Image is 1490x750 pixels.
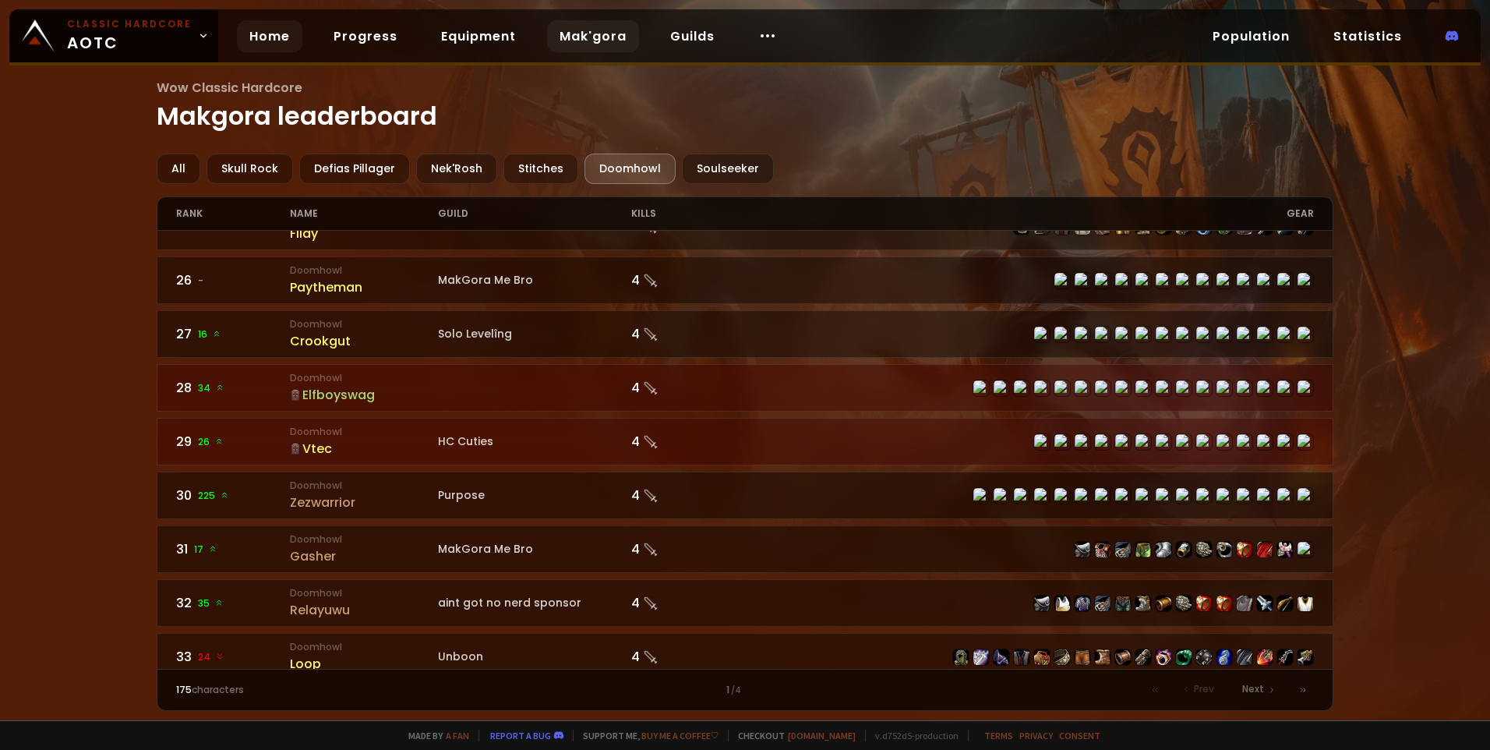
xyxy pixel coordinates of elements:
div: 27 [176,324,290,344]
div: Elfboyswag [290,385,438,405]
span: Wow Classic Hardcore [157,78,1333,97]
div: 29 [176,432,290,451]
img: item-15451 [1115,596,1131,611]
div: Crookgut [290,331,438,351]
img: item-18511 [1237,649,1252,665]
span: v. d752d5 - production [865,730,959,741]
div: Doomhowl [584,154,676,184]
div: guild [438,197,631,230]
img: item-12054 [1216,596,1232,611]
img: item-2105 [1014,649,1029,665]
a: a fan [446,730,469,741]
div: 32 [176,593,290,613]
img: item-18465 [1216,649,1232,665]
div: 30 [176,486,290,505]
div: MakGora Me Bro [438,272,631,288]
img: item-12054 [1196,596,1212,611]
div: characters [176,683,461,697]
div: Relayuwu [290,600,438,620]
a: 3324 DoomhowlLoopUnboon4 item-16908item-15411item-16823item-2105item-16820item-16910item-16909ite... [157,633,1333,681]
img: item-10657 [1034,596,1050,611]
span: - [198,274,203,288]
small: Doomhowl [290,317,438,331]
div: 28 [176,378,290,398]
span: Made by [399,730,469,741]
small: Classic Hardcore [67,17,192,31]
span: AOTC [67,17,192,55]
a: 3117 DoomhowlGasherMakGora Me Bro4 item-10657item-15488item-5328item-14727item-6573item-6574item-... [157,525,1333,573]
a: 30225 DoomhowlZezwarriorPurpose4 item-9870item-12047item-7424item-2575item-3844item-9405item-9624... [157,472,1333,519]
a: Equipment [429,20,528,52]
span: 34 [198,381,224,395]
img: item-4998 [1237,542,1252,557]
div: gear [745,197,1314,230]
small: / 4 [731,685,741,697]
div: Skull Rock [207,154,293,184]
span: Prev [1194,682,1214,696]
small: Doomhowl [290,532,438,547]
a: Population [1200,20,1302,52]
img: item-18816 [1257,649,1273,665]
div: Gasher [290,547,438,566]
span: 16 [198,327,221,341]
div: 4 [631,324,745,344]
img: item-9811 [1156,596,1171,611]
div: All [157,154,200,184]
a: Privacy [1019,730,1053,741]
span: 26 [198,435,224,449]
div: 4 [631,486,745,505]
div: 4 [631,432,745,451]
div: Paytheman [290,278,438,297]
img: item-15248 [1257,596,1273,611]
span: 35 [198,596,224,610]
img: item-5351 [1216,542,1232,557]
img: item-15526 [1237,596,1252,611]
img: item-14724 [1257,542,1273,557]
img: item-18823 [1135,649,1151,665]
img: item-6577 [1196,542,1212,557]
div: Purpose [438,487,631,504]
a: Report a bug [490,730,551,741]
span: Support me, [573,730,719,741]
div: 4 [631,378,745,398]
img: item-14727 [1135,542,1151,557]
a: Statistics [1321,20,1414,52]
img: item-5328 [1115,542,1131,557]
img: item-16823 [994,649,1009,665]
img: item-6577 [1176,596,1192,611]
span: Checkout [728,730,856,741]
div: Defias Pillager [299,154,410,184]
a: Consent [1059,730,1100,741]
div: Unboon [438,649,631,665]
div: 4 [631,271,745,290]
img: item-6573 [1156,542,1171,557]
img: item-16908 [953,649,969,665]
a: 2926 DoomhowlVtecHC Cuties4 item-7997item-10657item-2041item-10403item-6480item-9792item-4794item... [157,418,1333,465]
a: Home [237,20,302,52]
a: [DOMAIN_NAME] [788,730,856,741]
img: item-6574 [1176,542,1192,557]
div: 4 [631,647,745,667]
small: Doomhowl [290,479,438,493]
div: Soulseeker [682,154,774,184]
div: HC Cuties [438,433,631,450]
div: Stitches [503,154,578,184]
img: item-16824 [1095,649,1110,665]
img: item-2100 [1298,649,1313,665]
img: item-5976 [1298,596,1313,611]
img: item-15488 [1095,542,1110,557]
img: item-15411 [973,649,989,665]
img: item-16910 [1054,649,1070,665]
div: 31 [176,540,290,559]
img: item-6460 [1095,596,1110,611]
small: Doomhowl [290,640,438,654]
a: 26-DoomhowlPaythemanMakGora Me Bro4 item-10657item-2105item-6473item-6581item-5199item-6335item-1... [157,256,1333,304]
div: Solo Levelîng [438,326,631,342]
span: 225 [198,489,229,503]
div: 33 [176,647,290,667]
img: item-6505 [1277,542,1293,557]
div: Vtec [290,439,438,458]
small: Doomhowl [290,371,438,385]
div: 4 [631,593,745,613]
img: item-15500 [1075,596,1090,611]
